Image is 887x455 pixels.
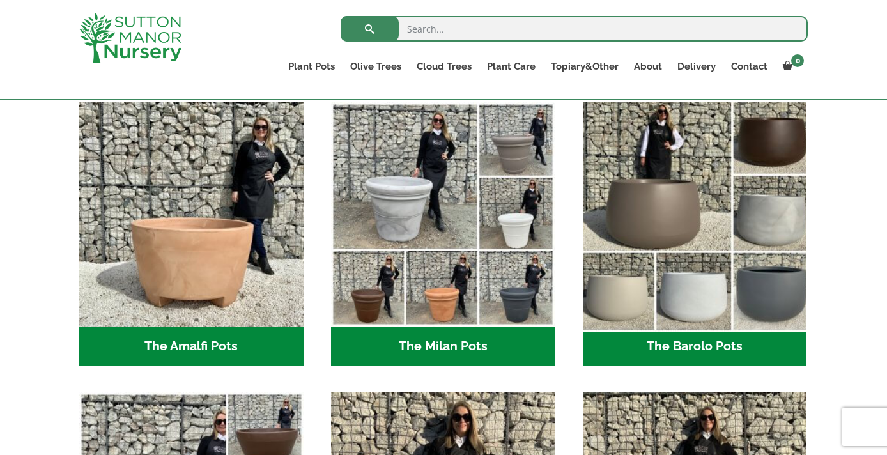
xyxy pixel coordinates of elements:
[331,102,555,327] img: The Milan Pots
[331,102,555,366] a: Visit product category The Milan Pots
[409,58,479,75] a: Cloud Trees
[670,58,723,75] a: Delivery
[79,102,304,327] img: The Amalfi Pots
[343,58,409,75] a: Olive Trees
[79,102,304,366] a: Visit product category The Amalfi Pots
[577,96,812,332] img: The Barolo Pots
[583,327,807,366] h2: The Barolo Pots
[583,102,807,366] a: Visit product category The Barolo Pots
[479,58,543,75] a: Plant Care
[775,58,808,75] a: 0
[79,13,181,63] img: logo
[723,58,775,75] a: Contact
[341,16,808,42] input: Search...
[543,58,626,75] a: Topiary&Other
[791,54,804,67] span: 0
[331,327,555,366] h2: The Milan Pots
[79,327,304,366] h2: The Amalfi Pots
[626,58,670,75] a: About
[281,58,343,75] a: Plant Pots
